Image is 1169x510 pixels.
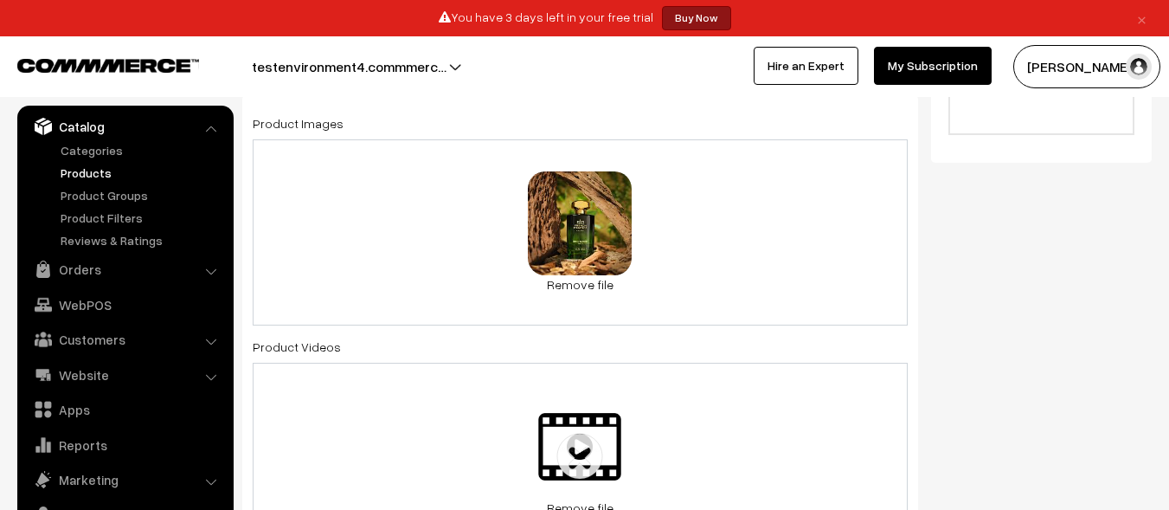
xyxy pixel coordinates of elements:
a: Customers [22,324,228,355]
span: KB [554,193,607,210]
button: [PERSON_NAME] [1013,45,1160,88]
img: user [1126,54,1152,80]
a: Reports [22,429,228,461]
div: You have 3 days left in your free trial [6,6,1163,30]
img: COMMMERCE [17,59,199,72]
label: Product Videos [253,338,341,356]
strong: 12.2 [559,193,585,210]
span: perfume.jpeg [543,225,618,241]
a: Product Filters [56,209,228,227]
span: GB [556,416,605,434]
a: Marketing [22,464,228,495]
a: Catalog [22,111,228,142]
label: Product Images [253,114,344,132]
a: COMMMERCE [17,54,169,74]
a: My Subscription [874,47,992,85]
a: Products [56,164,228,182]
a: Hire an Expert [754,47,858,85]
a: Website [22,359,228,391]
a: Product Groups [56,186,228,204]
a: Categories [56,141,228,159]
a: Buy Now [662,6,731,30]
a: × [1130,8,1153,29]
strong: 0.2 [561,416,581,434]
span: shortvideo.mp4 [539,449,626,464]
a: Apps [22,394,228,425]
a: Orders [22,254,228,285]
a: WebPOS [22,289,228,320]
a: Reviews & Ratings [56,231,228,249]
button: testenvironment4.commmerc… [191,45,507,88]
a: Remove file [528,275,632,294]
